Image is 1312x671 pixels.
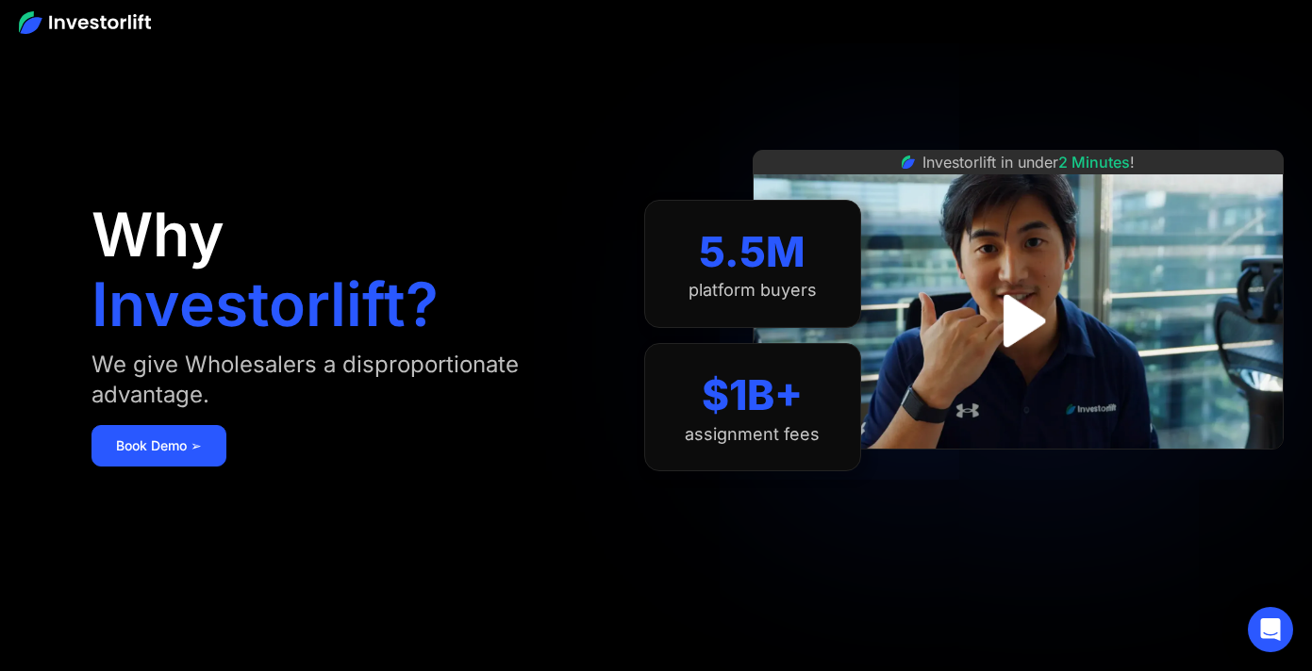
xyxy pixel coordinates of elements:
[922,151,1135,173] div: Investorlift in under !
[1248,607,1293,652] div: Open Intercom Messenger
[91,274,439,335] h1: Investorlift?
[876,459,1159,482] iframe: Customer reviews powered by Trustpilot
[91,205,224,265] h1: Why
[699,227,805,277] div: 5.5M
[1058,153,1130,172] span: 2 Minutes
[685,424,820,445] div: assignment fees
[91,425,226,466] a: Book Demo ➢
[702,370,803,420] div: $1B+
[689,280,817,301] div: platform buyers
[976,279,1060,363] a: open lightbox
[91,350,606,410] div: We give Wholesalers a disproportionate advantage.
